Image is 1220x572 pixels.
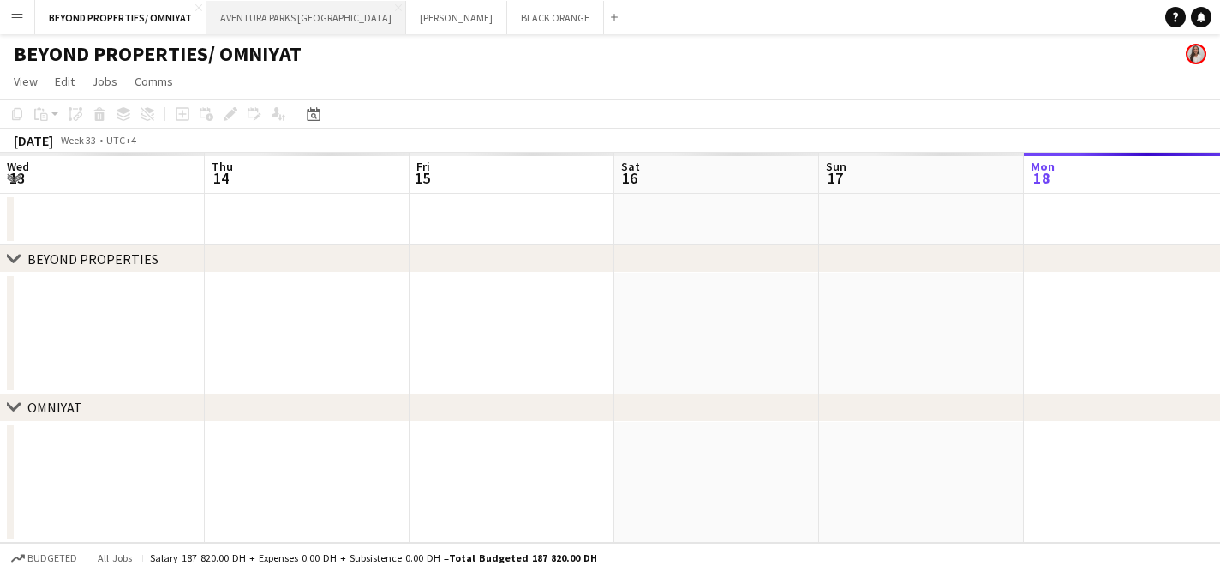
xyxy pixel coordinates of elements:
[94,551,135,564] span: All jobs
[206,1,406,34] button: AVENTURA PARKS [GEOGRAPHIC_DATA]
[406,1,507,34] button: [PERSON_NAME]
[106,134,136,147] div: UTC+4
[416,159,430,174] span: Fri
[14,41,302,67] h1: BEYOND PROPERTIES/ OMNIYAT
[209,168,233,188] span: 14
[621,159,640,174] span: Sat
[27,250,158,268] div: BEYOND PROPERTIES
[4,168,29,188] span: 13
[14,132,53,149] div: [DATE]
[7,70,45,93] a: View
[212,159,233,174] span: Thu
[135,74,173,89] span: Comms
[48,70,81,93] a: Edit
[27,399,82,416] div: OMNIYAT
[414,168,430,188] span: 15
[1031,159,1055,174] span: Mon
[57,134,99,147] span: Week 33
[1186,44,1206,64] app-user-avatar: Ines de Puybaudet
[150,551,597,564] div: Salary 187 820.00 DH + Expenses 0.00 DH + Subsistence 0.00 DH =
[128,70,180,93] a: Comms
[55,74,75,89] span: Edit
[823,168,846,188] span: 17
[9,549,80,568] button: Budgeted
[85,70,124,93] a: Jobs
[27,552,77,564] span: Budgeted
[14,74,38,89] span: View
[92,74,117,89] span: Jobs
[619,168,640,188] span: 16
[35,1,206,34] button: BEYOND PROPERTIES/ OMNIYAT
[826,159,846,174] span: Sun
[449,551,597,564] span: Total Budgeted 187 820.00 DH
[7,159,29,174] span: Wed
[1028,168,1055,188] span: 18
[507,1,604,34] button: BLACK ORANGE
